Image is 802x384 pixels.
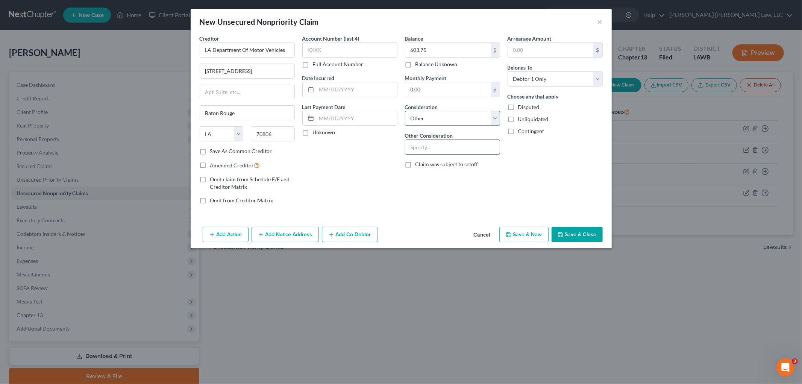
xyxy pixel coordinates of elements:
[508,93,559,100] label: Choose any that apply
[593,43,602,57] div: $
[210,176,290,190] span: Omit claim from Schedule E/F and Creditor Matrix
[317,82,397,97] input: MM/DD/YYYY
[415,61,458,68] label: Balance Unknown
[405,43,491,57] input: 0.00
[302,74,335,82] label: Date Incurred
[508,35,552,42] label: Arrearage Amount
[210,197,273,203] span: Omit from Creditor Matrix
[200,64,294,78] input: Enter address...
[200,17,319,27] div: New Unsecured Nonpriority Claim
[792,358,798,364] span: 3
[317,111,397,126] input: MM/DD/YYYY
[597,17,603,26] button: ×
[200,42,295,58] input: Search creditor by name...
[302,35,359,42] label: Account Number (last 4)
[415,161,478,167] span: Claim was subject to setoff
[322,227,378,243] button: Add Co-Debtor
[203,227,249,243] button: Add Action
[508,64,533,71] span: Belongs To
[313,61,364,68] label: Full Account Number
[200,106,294,120] input: Enter city...
[210,147,272,155] label: Save As Common Creditor
[518,104,540,110] span: Disputed
[313,129,335,136] label: Unknown
[518,116,549,122] span: Unliquidated
[251,126,295,141] input: Enter zip...
[210,162,254,168] span: Amended Creditor
[405,82,491,97] input: 0.00
[499,227,549,243] button: Save & New
[776,358,794,376] iframe: Intercom live chat
[405,103,438,111] label: Consideration
[508,43,593,57] input: 0.00
[302,103,346,111] label: Last Payment Date
[468,228,496,243] button: Cancel
[518,128,544,134] span: Contingent
[405,74,447,82] label: Monthly Payment
[302,42,397,58] input: XXXX
[405,35,423,42] label: Balance
[405,140,500,154] input: Specify...
[552,227,603,243] button: Save & Close
[252,227,319,243] button: Add Notice Address
[491,82,500,97] div: $
[491,43,500,57] div: $
[200,85,294,99] input: Apt, Suite, etc...
[200,35,220,42] span: Creditor
[405,132,453,140] label: Other Consideration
